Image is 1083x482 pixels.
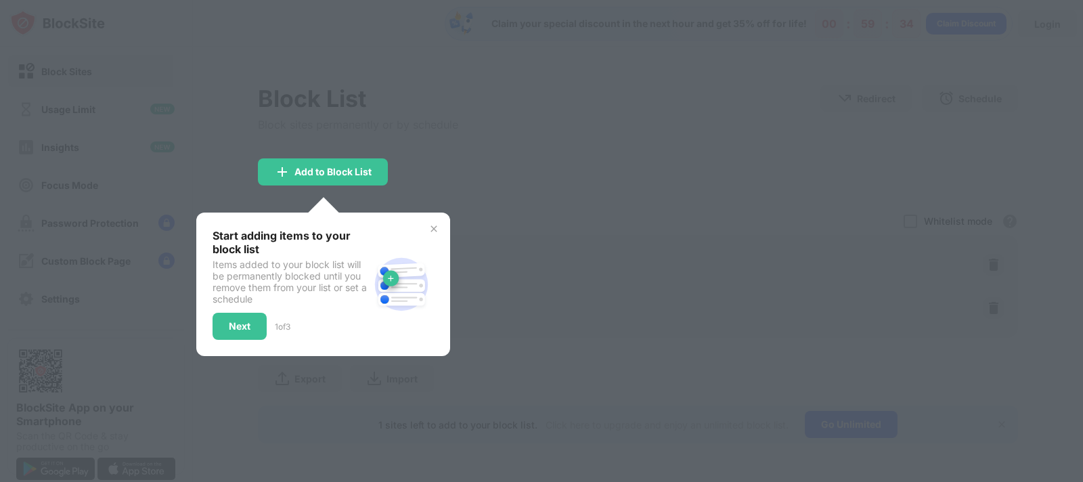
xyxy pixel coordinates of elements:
[213,259,369,305] div: Items added to your block list will be permanently blocked until you remove them from your list o...
[213,229,369,256] div: Start adding items to your block list
[275,322,290,332] div: 1 of 3
[294,167,372,177] div: Add to Block List
[369,252,434,317] img: block-site.svg
[428,223,439,234] img: x-button.svg
[229,321,250,332] div: Next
